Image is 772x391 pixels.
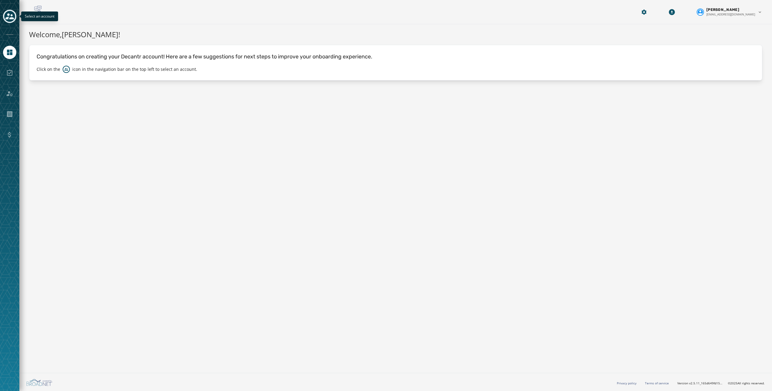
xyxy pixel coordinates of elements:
[37,52,755,61] p: Congratulations on creating your Decantr account! Here are a few suggestions for next steps to im...
[72,66,197,72] p: icon in the navigation bar on the top left to select an account.
[706,7,739,12] span: [PERSON_NAME]
[706,12,755,17] span: [EMAIL_ADDRESS][DOMAIN_NAME]
[639,7,649,18] button: Manage global settings
[25,14,54,19] span: Select an account
[677,381,723,386] span: Version
[728,381,765,385] span: © 2025 All rights reserved.
[645,381,669,385] a: Terms of service
[694,5,765,19] button: User settings
[37,66,60,72] p: Click on the
[666,7,677,18] button: Download Menu
[617,381,636,385] a: Privacy policy
[29,29,762,40] h1: Welcome, [PERSON_NAME] !
[689,381,723,386] span: v2.5.11_165d649fd1592c218755210ebffa1e5a55c3084e
[3,10,16,23] button: Toggle account select drawer
[3,46,16,59] a: Navigate to Home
